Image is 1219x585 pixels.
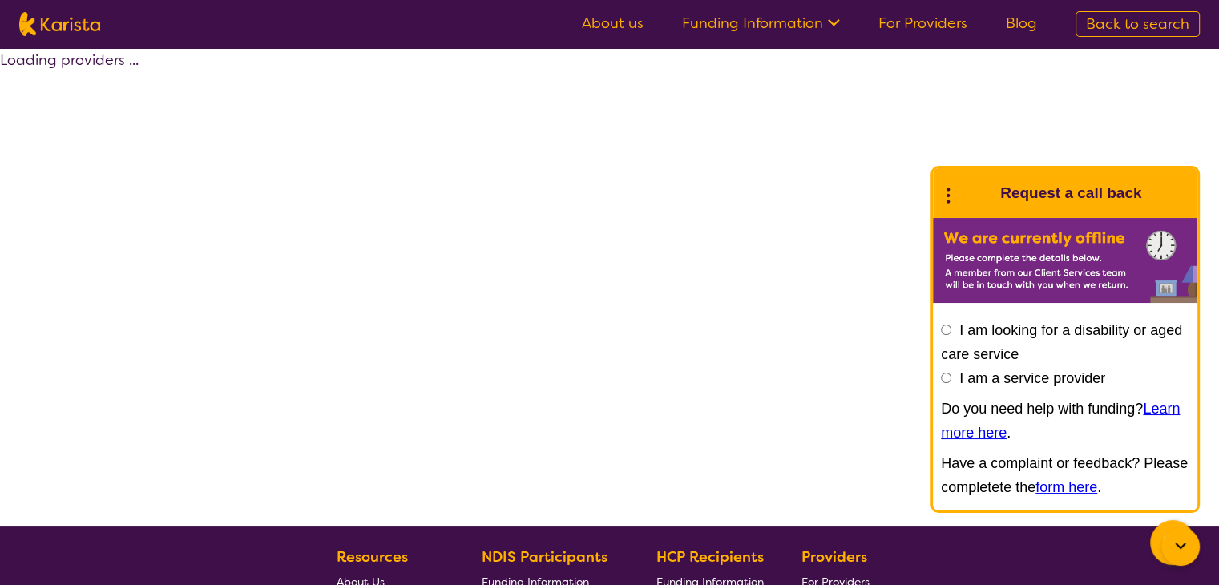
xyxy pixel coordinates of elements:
b: Resources [337,547,408,567]
label: I am looking for a disability or aged care service [941,322,1182,362]
span: Back to search [1086,14,1189,34]
a: Funding Information [682,14,840,33]
label: I am a service provider [959,370,1105,386]
b: Providers [801,547,867,567]
a: For Providers [878,14,967,33]
b: NDIS Participants [482,547,607,567]
a: Blog [1006,14,1037,33]
img: Karista offline chat form to request call back [933,218,1197,303]
a: About us [582,14,644,33]
p: Have a complaint or feedback? Please completete the . [941,451,1189,499]
p: Do you need help with funding? . [941,397,1189,445]
button: Channel Menu [1150,520,1195,565]
a: form here [1035,479,1097,495]
img: Karista [959,177,991,209]
img: Karista logo [19,12,100,36]
a: Back to search [1076,11,1200,37]
b: HCP Recipients [656,547,764,567]
h1: Request a call back [1000,181,1141,205]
